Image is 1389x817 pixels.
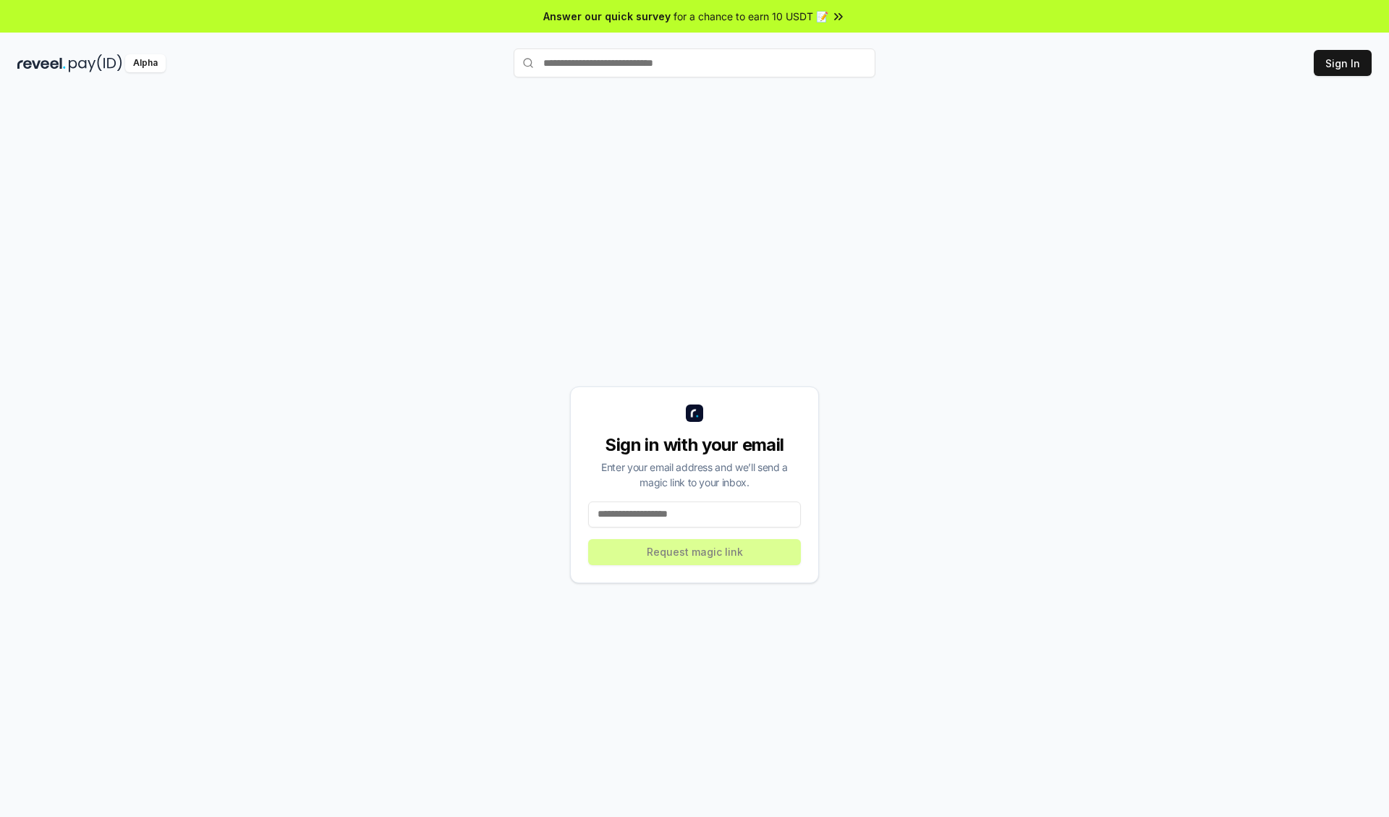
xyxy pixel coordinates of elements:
div: Alpha [125,54,166,72]
img: logo_small [686,405,703,422]
img: pay_id [69,54,122,72]
span: for a chance to earn 10 USDT 📝 [674,9,828,24]
button: Sign In [1314,50,1372,76]
div: Sign in with your email [588,433,801,457]
span: Answer our quick survey [543,9,671,24]
img: reveel_dark [17,54,66,72]
div: Enter your email address and we’ll send a magic link to your inbox. [588,460,801,490]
